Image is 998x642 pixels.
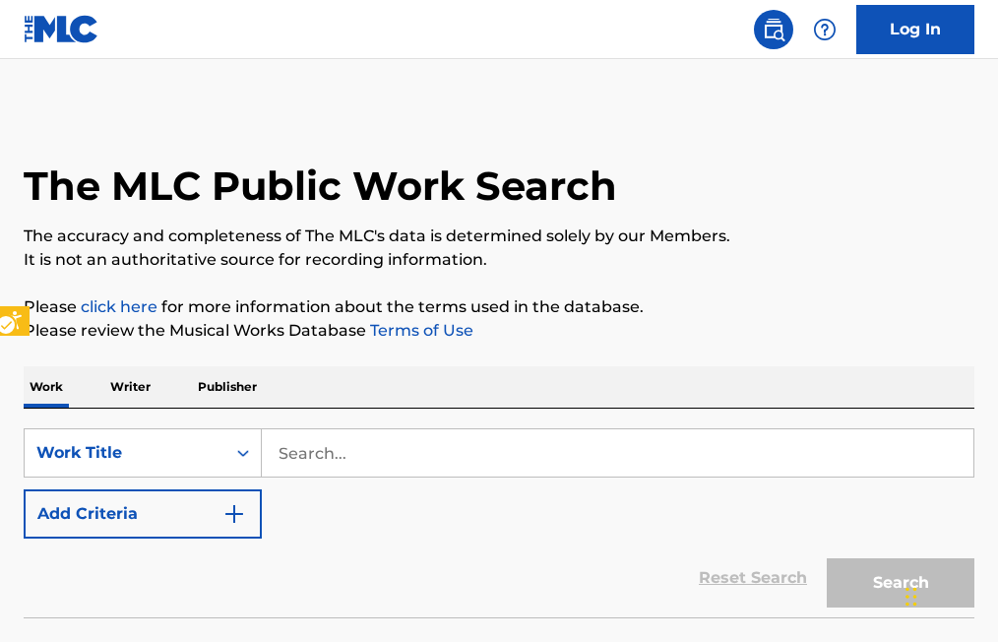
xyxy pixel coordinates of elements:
[24,161,617,211] h1: The MLC Public Work Search
[900,547,998,642] div: Chat Widget
[222,502,246,526] img: 9d2ae6d4665cec9f34b9.svg
[192,366,263,408] p: Publisher
[225,429,261,477] div: On
[24,248,974,272] p: It is not an authoritative source for recording information.
[24,225,974,248] p: The accuracy and completeness of The MLC's data is determined solely by our Members.
[24,319,974,343] p: Please review the Musical Works Database
[24,428,974,617] form: Search Form
[762,18,785,41] img: search
[900,547,998,642] iframe: Hubspot Iframe
[262,429,973,477] input: Search...
[24,15,99,43] img: MLC Logo
[366,321,473,340] a: Terms of Use
[104,366,156,408] p: Writer
[81,297,157,316] a: Music industry terminology | mechanical licensing collective
[24,489,262,539] button: Add Criteria
[24,295,974,319] p: Please for more information about the terms used in the database.
[24,366,69,408] p: Work
[905,567,917,626] div: Drag
[36,441,214,465] div: Work Title
[943,386,998,545] iframe: Iframe | Resource Center
[813,18,837,41] img: help
[856,5,974,54] a: Log In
